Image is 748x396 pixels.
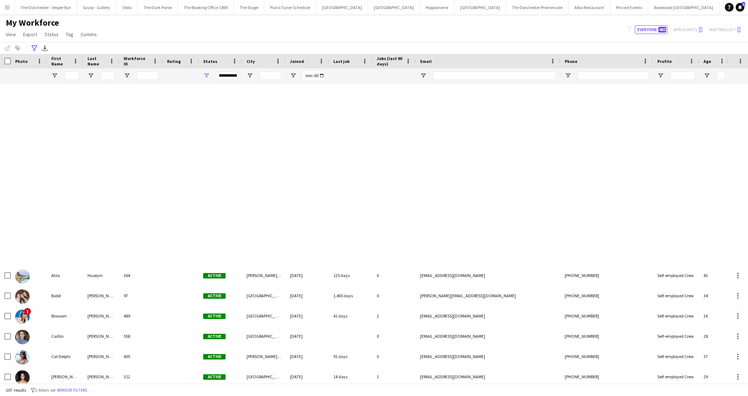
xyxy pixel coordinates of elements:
a: Comms [78,30,100,39]
button: [GEOGRAPHIC_DATA] [316,0,368,14]
div: [EMAIL_ADDRESS][DOMAIN_NAME] [416,326,560,346]
a: Export [20,30,40,39]
button: Piano Tuner Schedule [264,0,316,14]
div: 1 [372,306,416,326]
span: Age [704,59,711,64]
div: [EMAIL_ADDRESS][DOMAIN_NAME] [416,367,560,387]
div: [GEOGRAPHIC_DATA] [242,367,286,387]
div: [DATE] [286,265,329,285]
button: [GEOGRAPHIC_DATA] [454,0,506,14]
div: [DATE] [286,346,329,366]
div: [PERSON_NAME] [83,346,119,366]
div: [PERSON_NAME] [83,367,119,387]
img: Babé Sila [15,289,30,304]
input: Joined Filter Input [303,71,325,80]
button: The Stage [234,0,264,14]
span: My Workforce [6,17,59,28]
input: First Name Filter Input [64,71,79,80]
div: 364 [119,265,163,285]
div: [EMAIL_ADDRESS][DOMAIN_NAME] [416,306,560,326]
div: 34 [699,286,730,306]
button: Open Filter Menu [203,72,210,79]
button: Open Filter Menu [420,72,427,79]
div: Self-employed Crew [653,286,699,306]
span: Tag [66,31,73,38]
div: 1,465 days [329,286,372,306]
div: 97 [119,286,163,306]
span: ! [24,308,31,315]
button: Open Filter Menu [657,72,664,79]
button: Open Filter Menu [87,72,94,79]
input: Profile Filter Input [670,71,695,80]
span: Active [203,334,226,339]
img: Celine Love Newkirk Asher [15,370,30,385]
span: 1 [742,2,745,7]
div: 0 [372,286,416,306]
div: 558 [119,326,163,346]
div: 489 [119,306,163,326]
button: [GEOGRAPHIC_DATA] [368,0,420,14]
div: [GEOGRAPHIC_DATA] [242,306,286,326]
img: Cat Delphi Wright [15,350,30,365]
app-action-btn: Advanced filters [30,44,39,52]
input: Last Name Filter Input [101,71,115,80]
span: Jobs (last 90 days) [377,56,403,67]
button: Open Filter Menu [124,72,130,79]
input: Age Filter Input [717,71,725,80]
div: [PHONE_NUMBER] [560,326,653,346]
button: Open Filter Menu [565,72,571,79]
div: 1 [372,367,416,387]
span: Phone [565,59,577,64]
div: 29 [699,367,730,387]
div: [EMAIL_ADDRESS][DOMAIN_NAME] [416,265,560,285]
input: City Filter Input [260,71,281,80]
a: View [3,30,19,39]
button: Private Events [610,0,648,14]
div: [PERSON_NAME] [83,326,119,346]
div: 125 days [329,265,372,285]
button: Alba Restaurant [569,0,610,14]
button: Savoy - Gallery [77,0,116,14]
span: View [6,31,16,38]
div: [EMAIL_ADDRESS][DOMAIN_NAME] [416,346,560,366]
input: Phone Filter Input [578,71,649,80]
div: [GEOGRAPHIC_DATA] [242,286,286,306]
div: Atila [47,265,83,285]
button: Everyone460 [635,25,668,34]
span: Active [203,273,226,278]
div: [PHONE_NUMBER] [560,346,653,366]
div: Babé [47,286,83,306]
div: [PERSON_NAME] [83,306,119,326]
span: Profile [657,59,672,64]
button: The Dark Horse [138,0,178,14]
div: [PERSON_NAME] [47,367,83,387]
span: Active [203,354,226,359]
span: Comms [81,31,97,38]
span: 460 [658,27,666,33]
a: Status [42,30,61,39]
button: Oblix [116,0,138,14]
span: Active [203,374,226,380]
button: Open Filter Menu [290,72,296,79]
button: Open Filter Menu [247,72,253,79]
div: 0 [372,326,416,346]
div: [DATE] [286,286,329,306]
div: Self-employed Crew [653,265,699,285]
div: Blossom [47,306,83,326]
input: Email Filter Input [433,71,556,80]
a: 1 [736,3,744,12]
div: Self-employed Crew [653,306,699,326]
div: [PHONE_NUMBER] [560,265,653,285]
span: Photo [15,59,27,64]
button: Hippodrome [420,0,454,14]
div: [PERSON_NAME] [83,286,119,306]
input: Workforce ID Filter Input [137,71,158,80]
img: Blossom Caldarone [15,310,30,324]
div: 41 days [329,306,372,326]
a: Tag [63,30,76,39]
div: [PERSON_NAME][GEOGRAPHIC_DATA] [242,346,286,366]
div: [PHONE_NUMBER] [560,306,653,326]
div: Huseyin [83,265,119,285]
div: [DATE] [286,306,329,326]
div: [PHONE_NUMBER] [560,286,653,306]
